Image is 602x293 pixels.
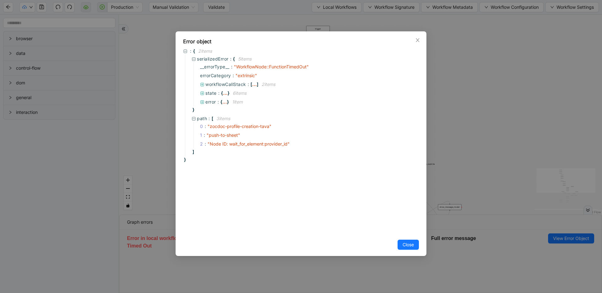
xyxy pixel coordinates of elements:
[233,72,234,79] span: :
[218,90,220,97] span: :
[192,106,194,113] span: }
[218,99,219,105] span: :
[205,123,206,130] div: :
[192,148,194,155] span: ]
[183,156,186,163] span: }
[208,124,272,129] span: " zocdoc-profile-creation-tava "
[414,37,421,44] button: Close
[252,83,257,86] div: ...
[190,48,192,55] span: :
[200,123,208,130] span: 0
[257,81,258,88] span: ]
[198,48,212,54] span: 2 item s
[222,100,227,103] div: ...
[227,99,229,105] span: }
[238,56,251,61] span: 5 item s
[200,63,230,70] span: __errorType__
[212,115,213,122] span: [
[207,132,240,138] span: " push-to-sheet "
[208,141,290,146] span: " Node ID: wait_for_element:provider_id "
[200,72,231,79] span: errorCategory
[223,91,228,94] div: ...
[183,38,419,45] div: Error object
[221,90,223,97] span: {
[398,240,419,250] button: Close
[233,90,246,96] span: 6 item s
[204,132,205,139] div: :
[261,82,275,87] span: 2 item s
[415,38,420,43] span: close
[197,116,207,121] span: path
[205,99,216,104] span: error
[231,63,232,70] span: :
[228,90,230,97] span: }
[232,99,243,104] span: 1 item
[209,115,210,122] span: :
[233,56,235,62] span: {
[205,141,206,147] div: :
[220,99,222,105] span: {
[193,48,195,55] span: {
[200,141,208,147] span: 2
[248,81,249,88] span: :
[251,81,252,88] span: [
[197,56,229,61] span: serializedError
[234,64,309,69] span: " WorkflowNode::FunctionTimedOut "
[200,132,207,139] span: 1
[235,73,257,78] span: " extrinsic "
[216,116,230,121] span: 3 item s
[205,90,217,96] span: state
[205,82,246,87] span: workflowCallStack
[403,241,414,248] span: Close
[230,56,232,62] span: :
